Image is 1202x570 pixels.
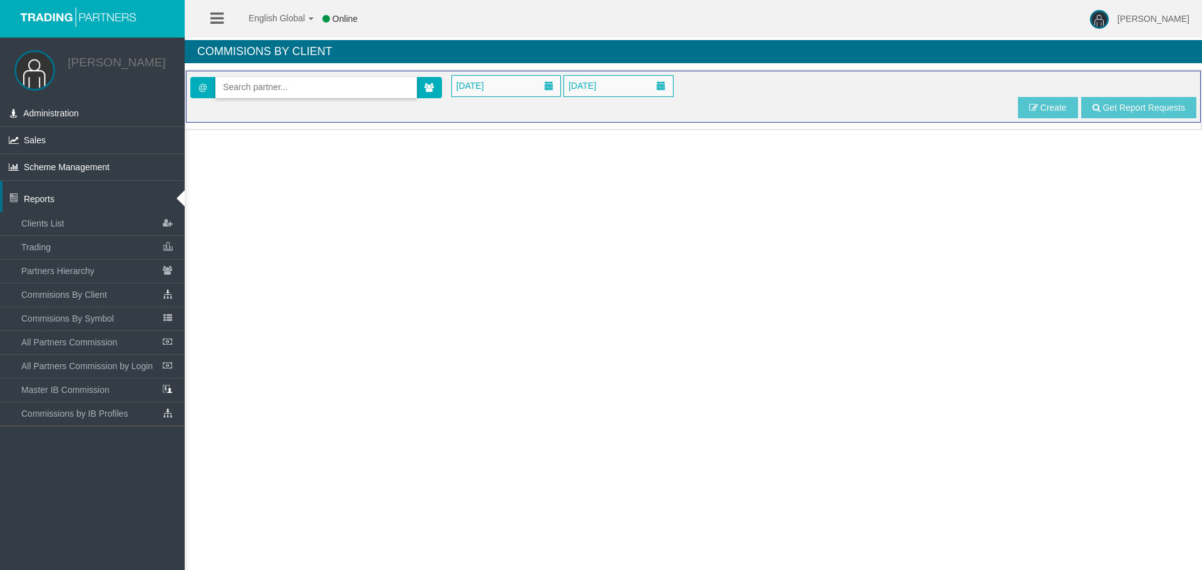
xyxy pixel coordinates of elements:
a: Commissions by IB Profiles [16,402,185,425]
a: Commisions By Client [16,283,185,306]
span: Scheme Management [24,162,110,172]
a: Partners Hierarchy [16,260,185,282]
span: Administration [23,108,79,118]
span: Trading [21,242,51,252]
input: Search partner... [216,78,416,97]
span: Commisions By Symbol [21,313,114,323]
a: All Partners Commission by Login [16,355,185,377]
img: user-image [1090,10,1109,29]
span: Master IB Commission [21,385,110,395]
span: Reports [24,194,54,204]
span: Sales [24,135,46,145]
a: Clients List [16,212,185,235]
span: @ [190,77,215,98]
span: All Partners Commission [21,337,117,347]
a: Master IB Commission [16,379,185,401]
span: Online [332,14,357,24]
span: Commisions By Client [21,290,107,300]
span: [PERSON_NAME] [1117,14,1189,24]
a: All Partners Commission [16,331,185,354]
span: [DATE] [565,77,600,94]
span: Commissions by IB Profiles [21,409,128,419]
a: Commisions By Symbol [16,307,185,330]
span: Clients List [21,218,64,228]
span: English Global [232,13,305,23]
span: Partners Hierarchy [21,266,95,276]
img: logo.svg [16,6,141,27]
span: All Partners Commission by Login [21,361,153,371]
span: [DATE] [453,77,488,94]
a: [PERSON_NAME] [68,56,165,69]
a: Trading [16,236,185,258]
h4: Commisions By Client [185,40,1202,63]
